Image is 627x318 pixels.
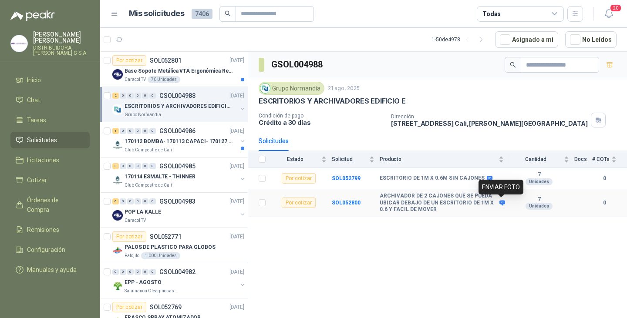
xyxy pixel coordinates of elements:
span: Solicitud [332,156,367,162]
th: Docs [574,151,592,168]
span: Solicitudes [27,135,57,145]
p: Condición de pago [259,113,384,119]
div: 0 [142,198,148,204]
th: # COTs [592,151,627,168]
a: Chat [10,92,90,108]
a: Cotizar [10,172,90,188]
img: Company Logo [112,175,123,185]
div: 0 [149,93,156,99]
p: Base Sopote Metálica VTA Ergonómica Retráctil para Portátil [125,67,233,75]
a: SOL052799 [332,175,361,181]
b: ARCHIVADOR DE 2 CAJONES QUE SE PUEDA UBICAR DEBAJO DE UN ESCRITORIO DE 1M X 0.6 Y FACIL DE MOVER [380,193,497,213]
p: 170112 BOMBA- 170113 CAPACI- 170127 MOTOR 170119 R [125,137,233,146]
p: GSOL004988 [159,93,196,99]
span: # COTs [592,156,610,162]
p: EPP - AGOSTO [125,278,162,287]
img: Company Logo [112,281,123,291]
p: GSOL004982 [159,269,196,275]
div: 0 [142,93,148,99]
button: 20 [601,6,617,22]
a: Remisiones [10,221,90,238]
p: [DATE] [229,197,244,206]
p: [STREET_ADDRESS] Cali , [PERSON_NAME][GEOGRAPHIC_DATA] [391,120,588,127]
div: 0 [120,128,126,134]
p: 21 ago, 2025 [328,84,360,93]
p: [PERSON_NAME] [PERSON_NAME] [33,31,90,44]
p: GSOL004986 [159,128,196,134]
p: ESCRITORIOS Y ARCHIVADORES EDIFICIO E [259,97,405,106]
div: Por cotizar [112,55,146,66]
div: 0 [120,198,126,204]
span: 20 [610,4,622,12]
div: 0 [120,163,126,169]
img: Company Logo [112,104,123,115]
img: Company Logo [260,84,270,93]
p: ESCRITORIOS Y ARCHIVADORES EDIFICIO E [125,102,233,110]
p: Crédito a 30 días [259,119,384,126]
p: Caracol TV [125,217,146,224]
p: Club Campestre de Cali [125,147,172,154]
a: SOL052800 [332,200,361,206]
img: Company Logo [112,210,123,221]
b: 7 [509,171,569,178]
th: Cantidad [509,151,574,168]
a: Solicitudes [10,132,90,148]
div: 0 [120,269,126,275]
div: 3 [112,163,119,169]
span: search [510,62,516,68]
a: 0 0 0 0 0 0 GSOL004982[DATE] Company LogoEPP - AGOSTOSalamanca Oleaginosas SAS [112,267,246,295]
span: search [225,10,231,17]
button: Asignado a mi [495,31,558,48]
span: Remisiones [27,225,59,234]
p: [DATE] [229,57,244,65]
img: Company Logo [112,69,123,80]
img: Company Logo [112,140,123,150]
b: 0 [592,199,617,207]
p: Salamanca Oleaginosas SAS [125,288,179,295]
a: 1 0 0 0 0 0 GSOL004986[DATE] Company Logo170112 BOMBA- 170113 CAPACI- 170127 MOTOR 170119 RClub C... [112,126,246,154]
a: 3 0 0 0 0 0 GSOL004985[DATE] Company Logo170114 ESMALTE - THINNERClub Campestre de Cali [112,161,246,189]
p: GSOL004983 [159,198,196,204]
div: 0 [120,93,126,99]
th: Producto [380,151,509,168]
img: Logo peakr [10,10,55,21]
div: 2 [112,93,119,99]
button: No Leídos [565,31,617,48]
h1: Mis solicitudes [129,7,185,20]
div: 0 [142,128,148,134]
p: Dirección [391,114,588,120]
a: Por cotizarSOL052771[DATE] Company LogoPALOS DE PLASTICO PARA GLOBOSPatojito1.000 Unidades [100,228,248,263]
span: Cotizar [27,175,47,185]
div: 0 [135,198,141,204]
div: Por cotizar [282,173,316,184]
span: Inicio [27,75,41,85]
b: 7 [509,196,569,203]
div: 6 [112,198,119,204]
span: Órdenes de Compra [27,195,81,214]
p: [DATE] [229,127,244,135]
div: Todas [482,9,501,19]
b: 0 [592,174,617,183]
span: Licitaciones [27,155,59,165]
div: 0 [127,128,134,134]
p: [DATE] [229,233,244,241]
p: [DATE] [229,162,244,171]
p: SOL052769 [150,304,182,310]
div: 0 [142,163,148,169]
span: Estado [271,156,320,162]
span: Cantidad [509,156,562,162]
a: Configuración [10,241,90,258]
div: 0 [112,269,119,275]
div: Solicitudes [259,136,289,146]
div: 0 [135,128,141,134]
p: DISTRIBUIDORA [PERSON_NAME] G S.A [33,45,90,56]
div: 1.000 Unidades [141,252,180,259]
a: Órdenes de Compra [10,192,90,218]
div: 0 [135,269,141,275]
img: Company Logo [112,245,123,256]
img: Company Logo [11,35,27,52]
a: Licitaciones [10,152,90,168]
th: Solicitud [332,151,380,168]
